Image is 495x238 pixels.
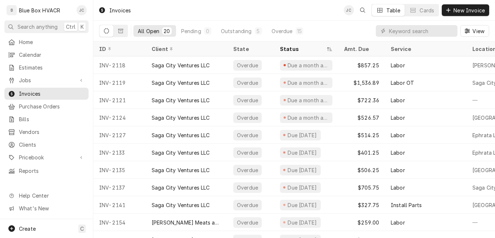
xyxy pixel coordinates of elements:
[221,27,252,35] div: Outstanding
[19,7,60,14] div: Blue Box HVACR
[338,179,385,196] div: $705.75
[287,79,330,87] div: Due a month ago
[93,179,146,196] div: INV-2137
[236,219,259,226] div: Overdue
[19,38,85,46] span: Home
[236,114,259,122] div: Overdue
[338,74,385,91] div: $1,536.89
[19,64,85,71] span: Estimates
[152,201,210,209] div: Saga City Ventures LLC
[152,45,220,53] div: Client
[4,113,89,125] a: Bills
[93,196,146,214] div: INV-2141
[19,205,84,212] span: What's New
[287,149,318,156] div: Due [DATE]
[93,109,146,126] div: INV-2124
[19,226,36,232] span: Create
[19,115,85,123] span: Bills
[391,184,405,191] div: Labor
[391,149,405,156] div: Labor
[460,25,489,37] button: View
[181,27,201,35] div: Pending
[471,27,486,35] span: View
[338,91,385,109] div: $722.36
[280,45,325,53] div: Status
[19,90,85,98] span: Invoices
[338,196,385,214] div: $327.75
[236,184,259,191] div: Overdue
[93,91,146,109] div: INV-2121
[287,96,330,104] div: Due a month ago
[4,202,89,214] a: Go to What's New
[81,23,84,31] span: K
[7,5,17,15] div: B
[93,74,146,91] div: INV-2119
[152,149,210,156] div: Saga City Ventures LLC
[391,96,405,104] div: Labor
[236,166,259,174] div: Overdue
[236,79,259,87] div: Overdue
[93,144,146,161] div: INV-2133
[287,219,318,226] div: Due [DATE]
[338,144,385,161] div: $401.25
[66,23,75,31] span: Ctrl
[93,56,146,74] div: INV-2118
[4,20,89,33] button: Search anythingCtrlK
[17,23,58,31] span: Search anything
[152,131,210,139] div: Saga City Ventures LLC
[391,131,405,139] div: Labor
[236,131,259,139] div: Overdue
[4,74,89,86] a: Go to Jobs
[19,76,74,84] span: Jobs
[152,79,210,87] div: Saga City Ventures LLC
[287,114,330,122] div: Due a month ago
[287,201,318,209] div: Due [DATE]
[4,139,89,151] a: Clients
[4,190,89,202] a: Go to Help Center
[287,184,318,191] div: Due [DATE]
[77,5,87,15] div: JC
[4,49,89,61] a: Calendar
[338,109,385,126] div: $526.57
[4,100,89,112] a: Purchase Orders
[93,126,146,144] div: INV-2127
[344,45,378,53] div: Amt. Due
[344,5,354,15] div: JC
[287,131,318,139] div: Due [DATE]
[93,161,146,179] div: INV-2135
[4,62,89,74] a: Estimates
[152,166,210,174] div: Saga City Ventures LLC
[4,88,89,100] a: Invoices
[19,103,85,110] span: Purchase Orders
[4,151,89,163] a: Go to Pricebook
[80,225,84,233] span: C
[77,5,87,15] div: Josh Canfield's Avatar
[152,184,210,191] div: Saga City Ventures LLC
[4,36,89,48] a: Home
[164,27,170,35] div: 20
[236,201,259,209] div: Overdue
[287,166,318,174] div: Due [DATE]
[206,27,210,35] div: 0
[338,161,385,179] div: $506.25
[338,56,385,74] div: $857.25
[152,219,222,226] div: [PERSON_NAME] Meats and Country Store
[386,7,401,14] div: Table
[4,165,89,177] a: Reports
[233,45,268,53] div: State
[138,27,159,35] div: All Open
[152,96,210,104] div: Saga City Ventures LLC
[389,25,454,37] input: Keyword search
[442,4,489,16] button: New Invoice
[236,96,259,104] div: Overdue
[391,166,405,174] div: Labor
[391,201,422,209] div: Install Parts
[272,27,293,35] div: Overdue
[19,51,85,59] span: Calendar
[344,5,354,15] div: Josh Canfield's Avatar
[236,62,259,69] div: Overdue
[19,154,74,161] span: Pricebook
[152,114,210,122] div: Saga City Ventures LLC
[391,45,459,53] div: Service
[99,45,139,53] div: ID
